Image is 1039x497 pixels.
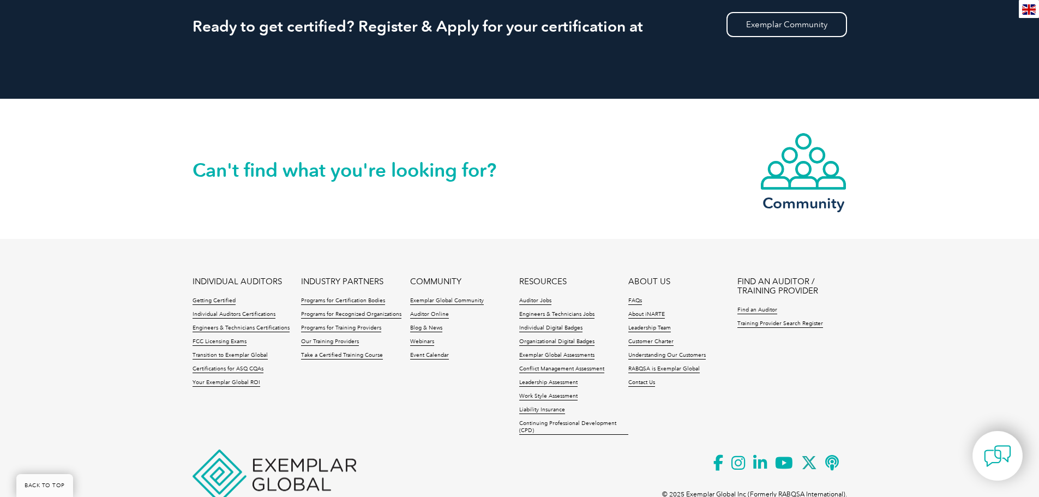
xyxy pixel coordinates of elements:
a: Engineers & Technicians Jobs [519,311,594,319]
a: Community [760,132,847,210]
a: RABQSA is Exemplar Global [628,366,700,373]
img: icon-community.webp [760,132,847,191]
a: Blog & News [410,325,442,332]
a: Exemplar Global Community [410,297,484,305]
img: contact-chat.png [984,442,1011,470]
a: Certifications for ASQ CQAs [193,366,263,373]
a: FCC Licensing Exams [193,338,247,346]
a: Programs for Certification Bodies [301,297,385,305]
h2: Ready to get certified? Register & Apply for your certification at [193,17,847,35]
a: Exemplar Global Assessments [519,352,594,360]
a: Liability Insurance [519,406,565,414]
a: Continuing Professional Development (CPD) [519,420,628,435]
a: Contact Us [628,379,655,387]
a: Customer Charter [628,338,674,346]
a: Programs for Training Providers [301,325,381,332]
a: FIND AN AUDITOR / TRAINING PROVIDER [737,277,846,296]
a: Programs for Recognized Organizations [301,311,401,319]
a: Exemplar Community [726,12,847,37]
a: Getting Certified [193,297,236,305]
a: Take a Certified Training Course [301,352,383,360]
a: Our Training Providers [301,338,359,346]
a: Organizational Digital Badges [519,338,594,346]
a: About iNARTE [628,311,665,319]
a: Work Style Assessment [519,393,578,400]
a: Conflict Management Assessment [519,366,604,373]
a: Training Provider Search Register [737,320,823,328]
a: Leadership Assessment [519,379,578,387]
a: FAQs [628,297,642,305]
a: Event Calendar [410,352,449,360]
a: Your Exemplar Global ROI [193,379,260,387]
a: ABOUT US [628,277,670,286]
a: RESOURCES [519,277,567,286]
img: en [1022,4,1036,15]
a: Webinars [410,338,434,346]
a: Transition to Exemplar Global [193,352,268,360]
a: COMMUNITY [410,277,461,286]
a: Engineers & Technicians Certifications [193,325,290,332]
a: INDUSTRY PARTNERS [301,277,383,286]
a: BACK TO TOP [16,474,73,497]
a: Auditor Online [410,311,449,319]
a: Find an Auditor [737,307,777,314]
a: INDIVIDUAL AUDITORS [193,277,282,286]
a: Understanding Our Customers [628,352,706,360]
h2: Can't find what you're looking for? [193,161,520,179]
a: Individual Auditors Certifications [193,311,275,319]
h3: Community [760,196,847,210]
a: Leadership Team [628,325,671,332]
a: Auditor Jobs [519,297,551,305]
a: Individual Digital Badges [519,325,582,332]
